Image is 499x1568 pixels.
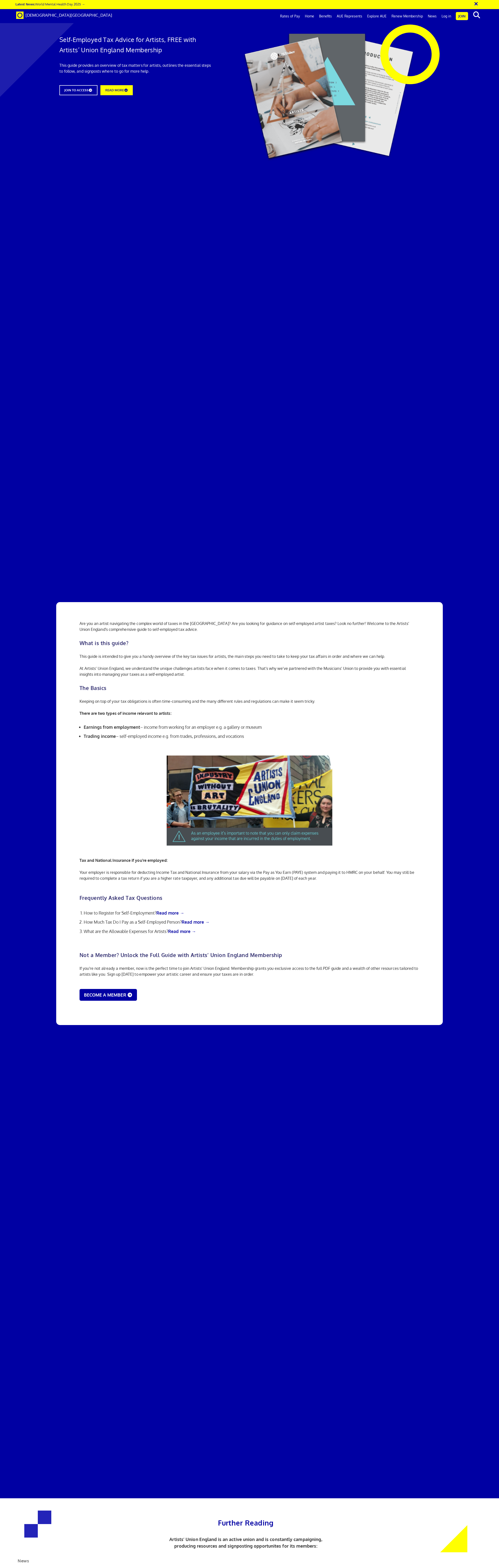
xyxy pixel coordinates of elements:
b: BECOME A MEMBER [84,992,126,998]
span: [DEMOGRAPHIC_DATA][GEOGRAPHIC_DATA] [26,13,112,18]
a: News [425,10,439,22]
a: READ MORE [100,85,133,95]
a: Latest News:World Mental Health Day 2025 → [15,2,85,6]
a: Brand [DEMOGRAPHIC_DATA][GEOGRAPHIC_DATA] [13,9,116,21]
a: Explore AUE [365,10,389,22]
h2: What is this guide? [80,640,420,646]
b: Tax and National Insurance if you’re employed: [80,858,168,863]
p: Artists’ Union England is an active union and is constantly campaigning, producing resources and ... [166,1536,326,1549]
h2: Not a Member? Unlock the Full Guide with Artists’ Union England Membership [80,952,420,958]
p: This guide provides an overview of tax matters for artists, outlines the essential steps to follo... [59,62,214,74]
p: Keeping on top of your tax obligations is often time-consuming and the many different rules and r... [80,698,420,704]
p: If you're not already a member, now is the perfect time to join Artists’ Union England. Membershi... [80,965,420,1007]
li: – income from working for an employer e.g. a gallery or museum [84,722,419,732]
p: Are you an artist navigating the complex world of taxes in the [GEOGRAPHIC_DATA]? Are you looking... [80,621,420,632]
button: search [469,10,484,20]
b: There are two types of income relevant to artists: [80,711,172,716]
strong: Latest News: [15,2,35,6]
a: Renew Membership [389,10,425,22]
h2: The Basics [80,685,420,691]
b: Earnings from employment [84,724,140,730]
li: – self-employed income e.g. from trades, professions, and vocations [84,732,419,741]
a: Join [456,12,468,20]
a: Benefits [317,10,334,22]
h1: Self-Employed Tax Advice for Artists, FREE with Artists’ Union England Membership [59,34,214,55]
b: Read more → [156,910,184,916]
a: Home [302,10,317,22]
b: Read more → [168,929,196,934]
a: Rates of Pay [278,10,302,22]
p: This guide is intended to give you a handy overview of the key tax issues for artists, the main s... [80,653,420,659]
b: Read more → [182,919,210,925]
span: Further Reading [218,1518,274,1527]
b: Trading income [84,733,116,739]
a: What are the Allowable Expenses for Artists?Read more → [84,929,196,934]
a: BECOME A MEMBER [80,989,137,1001]
a: AUE Represents [334,10,365,22]
p: Your employer is responsible for deducting Income Tax and National Insurance from your salary via... [80,869,420,887]
p: At Artists’ Union England, we understand the unique challenges artists face when it comes to taxe... [80,665,420,677]
a: JOIN TO ACCESS [59,85,97,95]
a: How to Register for Self-Employment?Read more → [84,910,184,916]
a: How Much Tax Do I Pay as a Self-Employed Person?Read more → [84,919,210,925]
h2: Frequently Asked Tax Questions [80,895,420,901]
a: Log in [439,10,454,22]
